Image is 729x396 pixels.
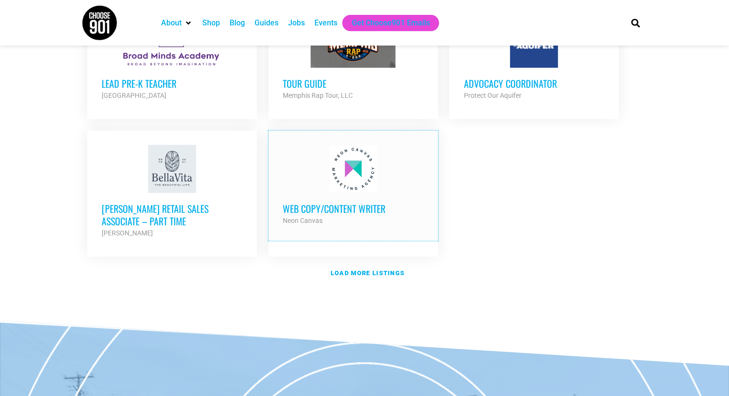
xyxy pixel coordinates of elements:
h3: Lead Pre-K Teacher [102,77,243,90]
strong: Neon Canvas [283,217,323,224]
strong: Memphis Rap Tour, LLC [283,92,353,99]
a: Guides [255,17,278,29]
a: Tour Guide Memphis Rap Tour, LLC [268,5,438,116]
h3: [PERSON_NAME] Retail Sales Associate – Part Time [102,202,243,227]
a: Lead Pre-K Teacher [GEOGRAPHIC_DATA] [87,5,257,116]
a: Jobs [288,17,305,29]
a: Events [314,17,337,29]
a: [PERSON_NAME] Retail Sales Associate – Part Time [PERSON_NAME] [87,130,257,253]
a: Shop [202,17,220,29]
a: Blog [230,17,245,29]
a: Web Copy/Content Writer Neon Canvas [268,130,438,241]
strong: Protect Our Aquifer [463,92,521,99]
strong: Load more listings [331,269,405,277]
strong: [PERSON_NAME] [102,229,153,237]
div: Search [627,15,643,31]
a: Get Choose901 Emails [352,17,429,29]
div: About [156,15,197,31]
h3: Tour Guide [283,77,424,90]
h3: Advocacy Coordinator [463,77,604,90]
h3: Web Copy/Content Writer [283,202,424,215]
nav: Main nav [156,15,614,31]
a: About [161,17,182,29]
a: Advocacy Coordinator Protect Our Aquifer [449,5,619,116]
strong: [GEOGRAPHIC_DATA] [102,92,166,99]
a: Load more listings [82,262,648,284]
